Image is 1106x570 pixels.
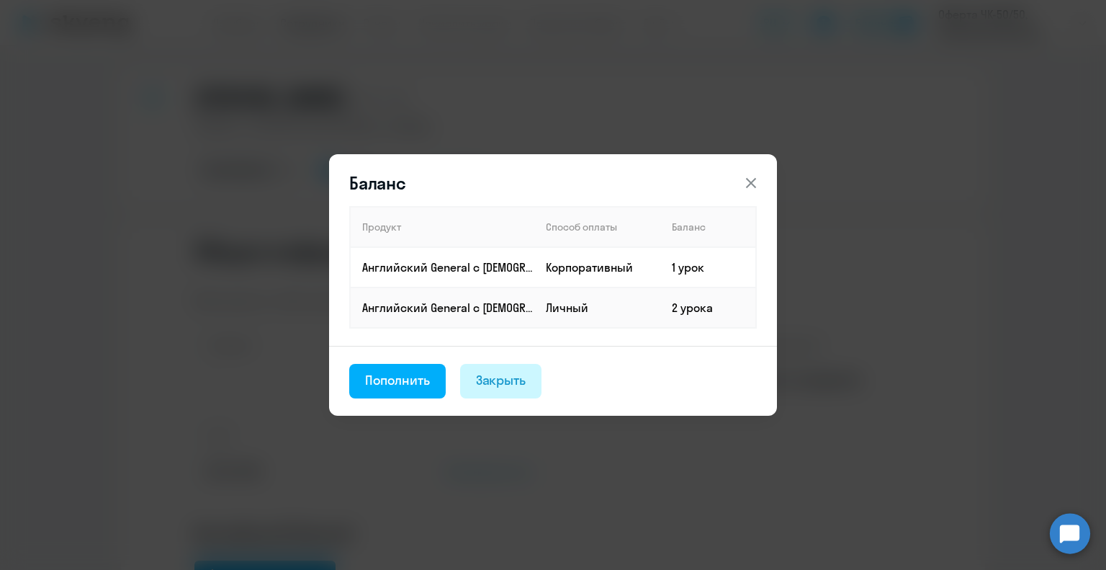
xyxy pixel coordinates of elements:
[350,207,534,247] th: Продукт
[362,259,534,275] p: Английский General с [DEMOGRAPHIC_DATA] преподавателем
[476,371,526,390] div: Закрыть
[349,364,446,398] button: Пополнить
[329,172,777,195] header: Баланс
[660,288,756,328] td: 2 урока
[534,247,660,288] td: Корпоративный
[660,247,756,288] td: 1 урок
[534,207,660,247] th: Способ оплаты
[660,207,756,247] th: Баланс
[362,300,534,316] p: Английский General с [DEMOGRAPHIC_DATA] преподавателем
[365,371,430,390] div: Пополнить
[460,364,542,398] button: Закрыть
[534,288,660,328] td: Личный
